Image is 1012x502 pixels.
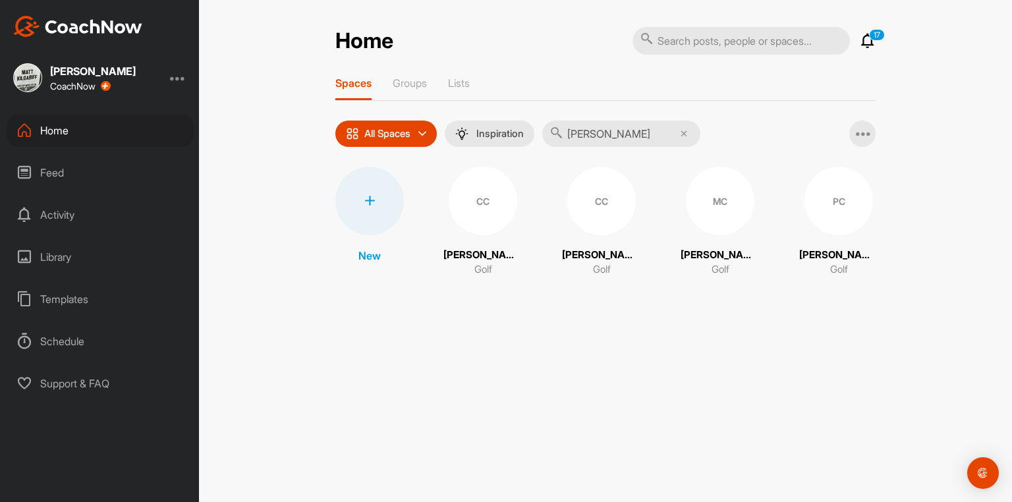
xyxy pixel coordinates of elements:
[393,76,427,90] p: Groups
[455,127,468,140] img: menuIcon
[474,262,492,277] p: Golf
[799,248,878,263] p: [PERSON_NAME]
[562,167,641,277] a: CC[PERSON_NAME]Golf
[476,128,524,139] p: Inspiration
[967,457,999,489] div: Open Intercom Messenger
[346,127,359,140] img: icon
[7,114,193,147] div: Home
[7,156,193,189] div: Feed
[7,240,193,273] div: Library
[632,27,850,55] input: Search posts, people or spaces...
[7,325,193,358] div: Schedule
[7,198,193,231] div: Activity
[562,248,641,263] p: [PERSON_NAME]
[449,167,517,235] div: CC
[50,66,136,76] div: [PERSON_NAME]
[567,167,636,235] div: CC
[443,167,522,277] a: CC[PERSON_NAME]Golf
[13,16,142,37] img: CoachNow
[593,262,611,277] p: Golf
[804,167,873,235] div: PC
[869,29,885,41] p: 17
[542,121,700,147] input: Search...
[364,128,410,139] p: All Spaces
[686,167,754,235] div: MC
[799,167,878,277] a: PC[PERSON_NAME]Golf
[443,248,522,263] p: [PERSON_NAME]
[448,76,470,90] p: Lists
[681,167,760,277] a: MC[PERSON_NAME]Golf
[335,76,372,90] p: Spaces
[335,28,393,54] h2: Home
[13,63,42,92] img: square_fdda43af9ddd10fa9ef520afd5345839.jpg
[358,248,381,264] p: New
[7,367,193,400] div: Support & FAQ
[712,262,729,277] p: Golf
[830,262,848,277] p: Golf
[681,248,760,263] p: [PERSON_NAME]
[50,81,111,92] div: CoachNow
[7,283,193,316] div: Templates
